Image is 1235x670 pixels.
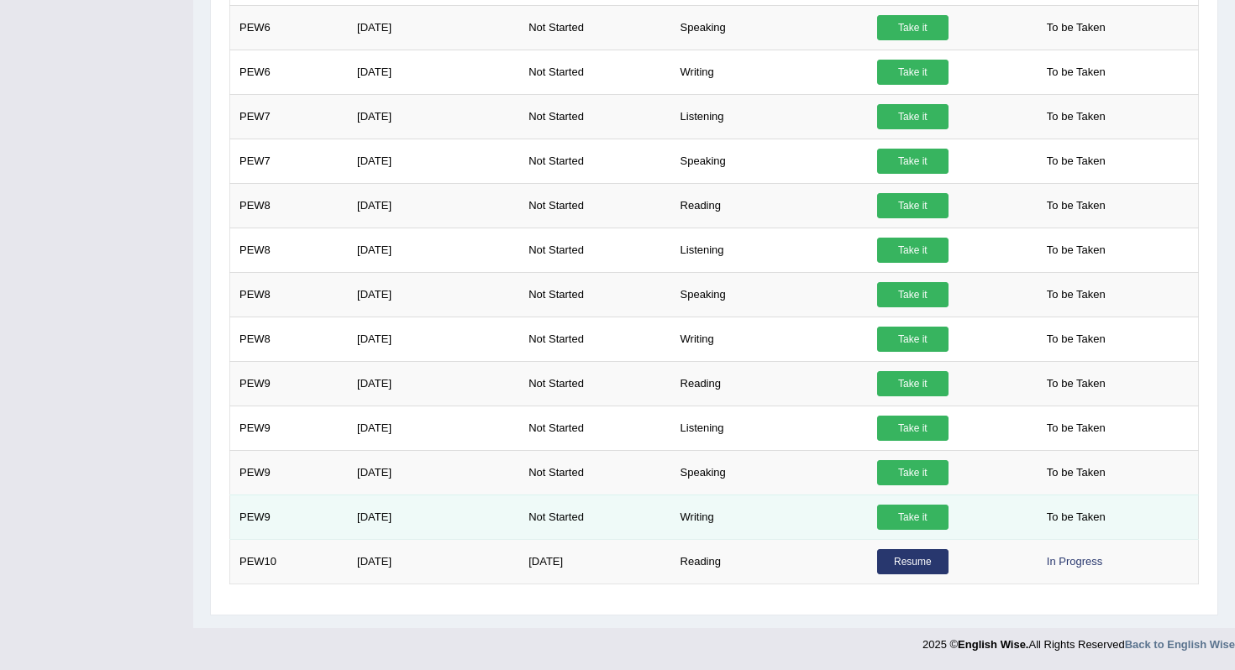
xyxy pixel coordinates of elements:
[877,505,949,530] a: Take it
[348,361,519,406] td: [DATE]
[671,450,868,495] td: Speaking
[230,228,349,272] td: PEW8
[877,282,949,307] a: Take it
[671,228,868,272] td: Listening
[877,416,949,441] a: Take it
[519,94,670,139] td: Not Started
[519,406,670,450] td: Not Started
[519,450,670,495] td: Not Started
[877,549,949,574] a: Resume
[348,406,519,450] td: [DATE]
[348,272,519,317] td: [DATE]
[348,5,519,50] td: [DATE]
[1038,104,1114,129] span: To be Taken
[1038,416,1114,441] span: To be Taken
[519,5,670,50] td: Not Started
[1038,60,1114,85] span: To be Taken
[1038,549,1111,574] div: In Progress
[1038,371,1114,396] span: To be Taken
[348,228,519,272] td: [DATE]
[671,539,868,584] td: Reading
[230,183,349,228] td: PEW8
[671,317,868,361] td: Writing
[519,361,670,406] td: Not Started
[671,406,868,450] td: Listening
[230,317,349,361] td: PEW8
[1038,460,1114,485] span: To be Taken
[348,495,519,539] td: [DATE]
[230,50,349,94] td: PEW6
[1038,149,1114,174] span: To be Taken
[230,94,349,139] td: PEW7
[877,60,949,85] a: Take it
[922,628,1235,652] div: 2025 © All Rights Reserved
[1038,193,1114,218] span: To be Taken
[877,193,949,218] a: Take it
[230,406,349,450] td: PEW9
[1125,638,1235,651] a: Back to English Wise
[877,327,949,352] a: Take it
[230,139,349,183] td: PEW7
[519,139,670,183] td: Not Started
[519,495,670,539] td: Not Started
[671,183,868,228] td: Reading
[671,139,868,183] td: Speaking
[877,104,949,129] a: Take it
[519,317,670,361] td: Not Started
[671,50,868,94] td: Writing
[230,5,349,50] td: PEW6
[519,50,670,94] td: Not Started
[348,450,519,495] td: [DATE]
[958,638,1028,651] strong: English Wise.
[519,183,670,228] td: Not Started
[348,50,519,94] td: [DATE]
[348,139,519,183] td: [DATE]
[519,228,670,272] td: Not Started
[348,94,519,139] td: [DATE]
[230,272,349,317] td: PEW8
[1038,15,1114,40] span: To be Taken
[1038,327,1114,352] span: To be Taken
[671,5,868,50] td: Speaking
[671,272,868,317] td: Speaking
[230,361,349,406] td: PEW9
[348,183,519,228] td: [DATE]
[877,15,949,40] a: Take it
[877,371,949,396] a: Take it
[230,495,349,539] td: PEW9
[671,94,868,139] td: Listening
[671,495,868,539] td: Writing
[519,272,670,317] td: Not Started
[519,539,670,584] td: [DATE]
[348,317,519,361] td: [DATE]
[877,238,949,263] a: Take it
[230,450,349,495] td: PEW9
[1038,238,1114,263] span: To be Taken
[1038,282,1114,307] span: To be Taken
[877,460,949,485] a: Take it
[348,539,519,584] td: [DATE]
[877,149,949,174] a: Take it
[1038,505,1114,530] span: To be Taken
[671,361,868,406] td: Reading
[230,539,349,584] td: PEW10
